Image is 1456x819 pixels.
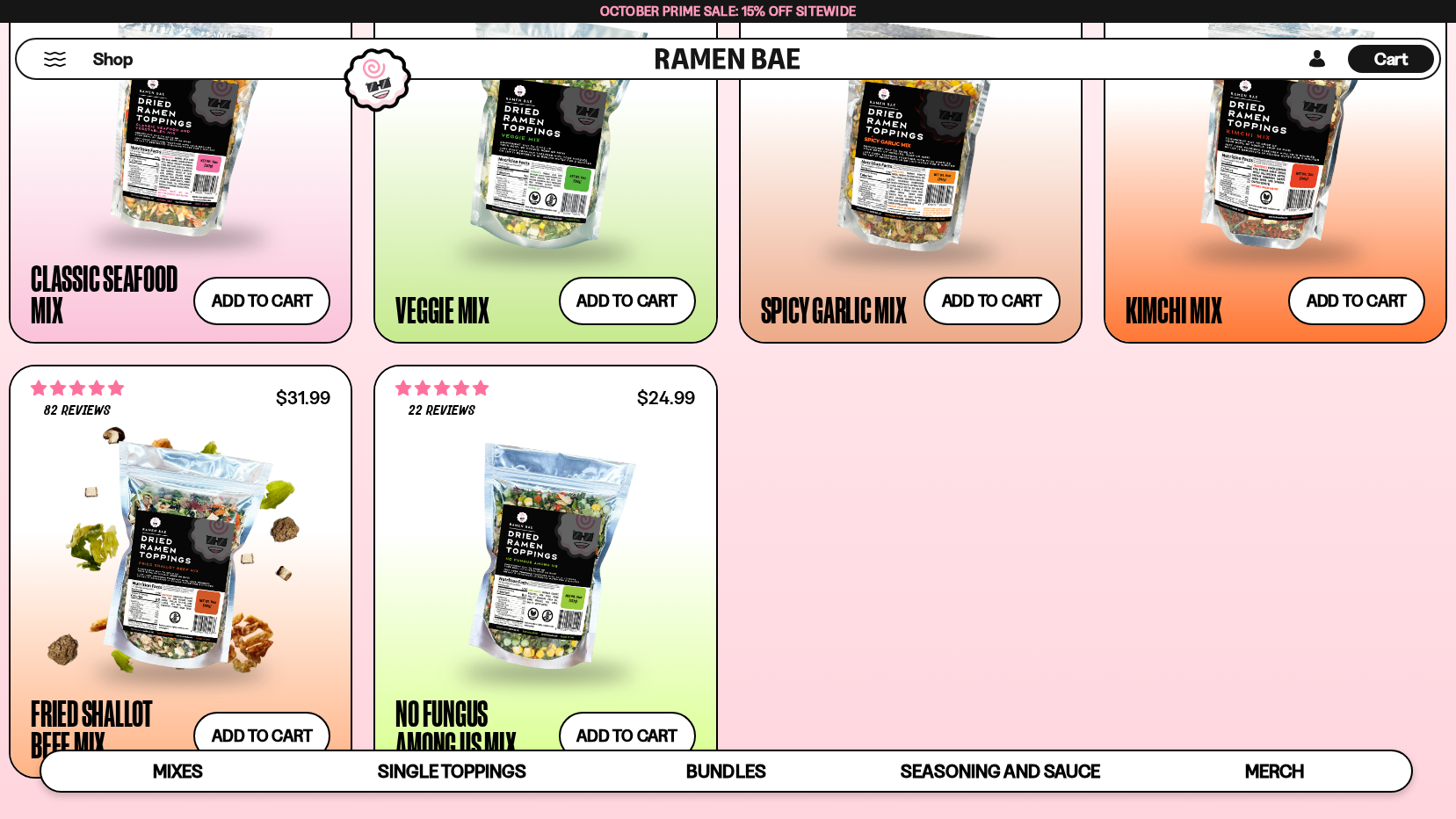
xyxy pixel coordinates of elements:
span: Single Toppings [378,760,526,782]
div: Classic Seafood Mix [31,262,185,325]
a: Merch [1137,751,1411,791]
div: No Fungus Among Us Mix [395,697,549,760]
span: 4.83 stars [31,377,124,400]
button: Mobile Menu Trigger [43,52,67,67]
div: $31.99 [276,389,330,406]
span: October Prime Sale: 15% off Sitewide [600,3,857,19]
span: Seasoning and Sauce [901,760,1100,782]
div: $24.99 [637,389,695,406]
div: Veggie Mix [395,294,489,325]
span: 82 reviews [44,404,111,418]
button: Add to cart [559,712,696,760]
a: Seasoning and Sauce [863,751,1137,791]
span: 4.82 stars [395,377,489,400]
span: Bundles [686,760,765,782]
button: Add to cart [559,277,696,325]
span: Cart [1374,48,1409,69]
div: Fried Shallot Beef Mix [31,697,185,760]
span: Mixes [153,760,203,782]
span: Shop [93,47,133,71]
a: Mixes [41,751,315,791]
button: Add to cart [193,712,330,760]
span: Merch [1245,760,1304,782]
div: Cart [1348,40,1434,78]
button: Add to cart [193,277,330,325]
a: Bundles [590,751,864,791]
a: Single Toppings [315,751,590,791]
a: Shop [93,45,133,73]
button: Add to cart [924,277,1061,325]
div: Kimchi Mix [1126,294,1222,325]
a: 4.82 stars 22 reviews $24.99 No Fungus Among Us Mix Add to cart [373,365,717,779]
a: 4.83 stars 82 reviews $31.99 Fried Shallot Beef Mix Add to cart [9,365,352,779]
button: Add to cart [1288,277,1425,325]
div: Spicy Garlic Mix [761,294,907,325]
span: 22 reviews [409,404,475,418]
